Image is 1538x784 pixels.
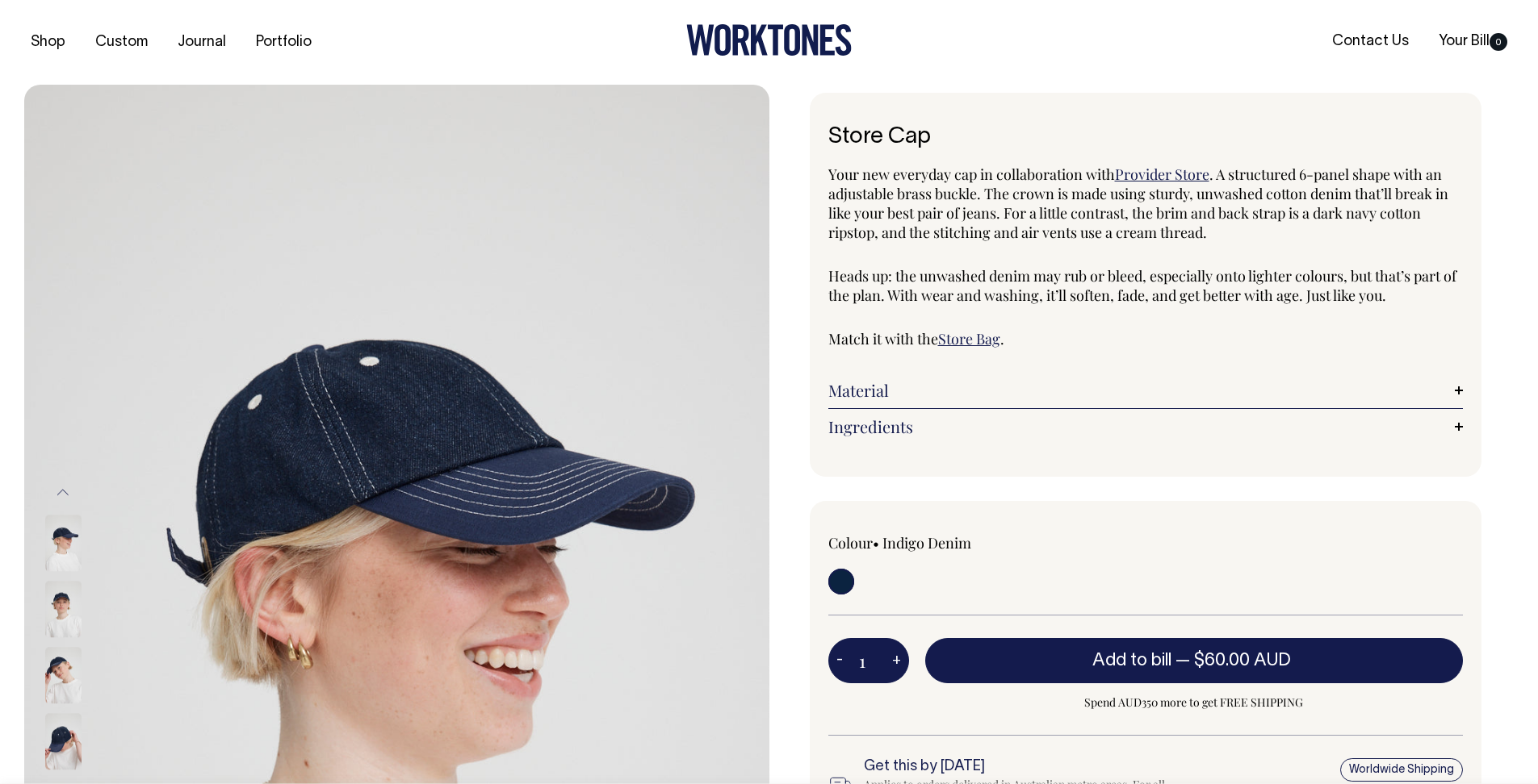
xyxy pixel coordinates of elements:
[45,515,82,572] img: Store Cap
[1432,28,1514,55] a: Your Bill0
[171,29,233,56] a: Journal
[925,693,1464,712] span: Spend AUD350 more to get FREE SHIPPING
[882,533,971,553] label: Indigo Denim
[51,474,75,511] button: Previous
[828,165,1115,184] span: Your new everyday cap in collaboration with
[828,266,1456,305] span: Heads up: the unwashed denim may rub or bleed, especially onto lighter colours, but that’s part o...
[828,329,1004,348] span: Match it with the .
[1490,33,1507,51] span: 0
[45,714,82,770] img: Store Cap
[1115,165,1209,184] a: Provider Store
[938,329,1000,348] a: Store Bag
[925,638,1464,683] button: Add to bill —$60.00 AUD
[828,165,1448,242] span: . A structured 6-panel shape with an adjustable brass buckle. The crown is made using sturdy, unw...
[89,29,154,56] a: Custom
[828,381,1464,400] a: Material
[1326,28,1415,55] a: Contact Us
[45,582,82,638] img: Store Cap
[1092,653,1171,669] span: Add to bill
[249,29,318,56] a: Portfolio
[45,648,82,704] img: Store Cap
[873,533,879,553] span: •
[864,759,1176,775] h6: Get this by [DATE]
[828,533,1083,553] div: Colour
[828,417,1464,436] a: Ingredients
[1176,653,1295,669] span: —
[1194,653,1291,669] span: $60.00 AUD
[24,29,72,56] a: Shop
[828,125,1464,150] h1: Store Cap
[884,644,909,677] button: +
[828,644,851,677] button: -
